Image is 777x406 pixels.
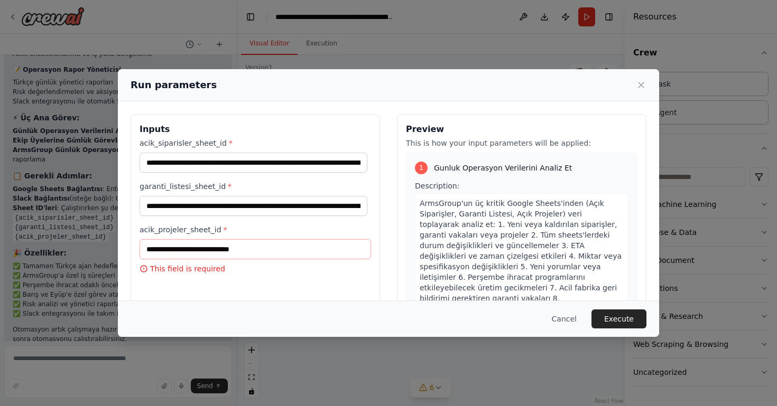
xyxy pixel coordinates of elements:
[140,123,371,136] h3: Inputs
[543,309,585,328] button: Cancel
[406,123,637,136] h3: Preview
[140,181,371,192] label: garanti_listesi_sheet_id
[420,199,622,324] span: ArmsGroup'un üç kritik Google Sheets'inden (Açık Siparişler, Garanti Listesi, Açık Projeler) veri...
[406,138,637,148] p: This is how your input parameters will be applied:
[140,224,371,235] label: acik_projeler_sheet_id
[434,163,572,173] span: Gunluk Operasyon Verilerini Analiz Et
[140,138,371,148] label: acik_siparisler_sheet_id
[415,162,428,174] div: 1
[591,309,646,328] button: Execute
[415,182,459,190] span: Description:
[140,263,371,274] p: This field is required
[131,78,217,92] h2: Run parameters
